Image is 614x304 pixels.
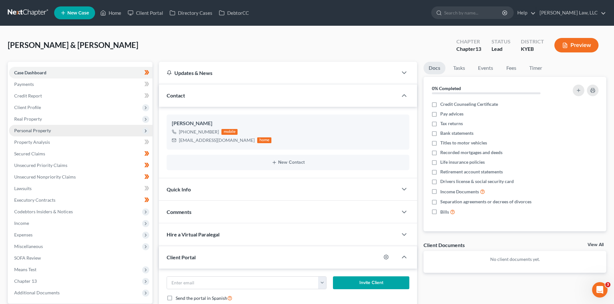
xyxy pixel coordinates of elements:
[536,7,606,19] a: [PERSON_NAME] Law, LLC
[440,209,449,215] span: Bills
[257,137,271,143] div: home
[554,38,599,52] button: Preview
[167,69,390,76] div: Updates & News
[424,242,465,248] div: Client Documents
[14,278,37,284] span: Chapter 13
[14,220,29,226] span: Income
[14,197,55,203] span: Executory Contracts
[333,276,410,289] button: Invite Client
[444,7,503,19] input: Search by name...
[501,62,521,74] a: Fees
[9,78,152,90] a: Payments
[124,7,166,19] a: Client Portal
[440,149,502,156] span: Recorded mortgages and deeds
[9,148,152,160] a: Secured Claims
[592,282,608,298] iframe: Intercom live chat
[167,231,219,237] span: Hire a Virtual Paralegal
[14,70,46,75] span: Case Dashboard
[429,256,601,263] p: No client documents yet.
[167,254,196,260] span: Client Portal
[9,252,152,264] a: SOFA Review
[492,45,511,53] div: Lead
[179,129,219,135] div: [PHONE_NUMBER]
[172,160,404,165] button: New Contact
[9,194,152,206] a: Executory Contracts
[167,209,191,215] span: Comments
[8,40,138,50] span: [PERSON_NAME] & [PERSON_NAME]
[179,137,255,143] div: [EMAIL_ADDRESS][DOMAIN_NAME]
[67,11,89,15] span: New Case
[97,7,124,19] a: Home
[440,120,463,127] span: Tax returns
[440,159,485,165] span: Life insurance policies
[176,295,227,301] span: Send the portal in Spanish
[14,151,45,156] span: Secured Claims
[588,243,604,247] a: View All
[9,136,152,148] a: Property Analysis
[216,7,252,19] a: DebtorCC
[605,282,610,287] span: 3
[14,209,73,214] span: Codebtors Insiders & Notices
[524,62,547,74] a: Timer
[456,38,481,45] div: Chapter
[448,62,470,74] a: Tasks
[521,38,544,45] div: District
[14,267,36,272] span: Means Test
[14,128,51,133] span: Personal Property
[14,186,32,191] span: Lawsuits
[167,92,185,98] span: Contact
[14,81,34,87] span: Payments
[473,62,498,74] a: Events
[440,101,498,107] span: Credit Counseling Certificate
[9,171,152,183] a: Unsecured Nonpriority Claims
[167,277,318,289] input: Enter email
[14,116,42,122] span: Real Property
[440,140,487,146] span: Titles to motor vehicles
[9,160,152,171] a: Unsecured Priority Claims
[14,93,42,98] span: Credit Report
[14,105,41,110] span: Client Profile
[166,7,216,19] a: Directory Cases
[514,7,536,19] a: Help
[14,255,41,261] span: SOFA Review
[456,45,481,53] div: Chapter
[440,130,473,136] span: Bank statements
[440,111,463,117] span: Pay advices
[14,244,43,249] span: Miscellaneous
[440,198,531,205] span: Separation agreements or decrees of divorces
[14,174,76,180] span: Unsecured Nonpriority Claims
[424,62,445,74] a: Docs
[172,120,404,127] div: [PERSON_NAME]
[14,162,67,168] span: Unsecured Priority Claims
[9,183,152,194] a: Lawsuits
[521,45,544,53] div: KYEB
[9,67,152,78] a: Case Dashboard
[14,139,50,145] span: Property Analysis
[221,129,238,135] div: mobile
[14,232,33,237] span: Expenses
[440,189,479,195] span: Income Documents
[9,90,152,102] a: Credit Report
[432,86,461,91] strong: 0% Completed
[440,178,514,185] span: Drivers license & social security card
[167,186,191,192] span: Quick Info
[14,290,60,295] span: Additional Documents
[475,46,481,52] span: 13
[492,38,511,45] div: Status
[440,169,503,175] span: Retirement account statements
